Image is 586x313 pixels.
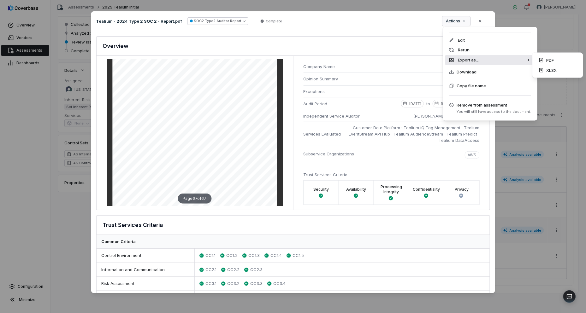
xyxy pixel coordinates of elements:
[457,102,531,108] span: Remove from assessment
[535,65,581,75] div: XLSX
[445,35,535,45] div: Edit
[445,55,535,65] div: Export as…
[445,45,535,55] div: Rerun
[457,110,531,114] span: You will still have access to the document.
[535,55,581,65] div: PDF
[457,83,486,89] span: Copy file name
[457,69,476,75] span: Download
